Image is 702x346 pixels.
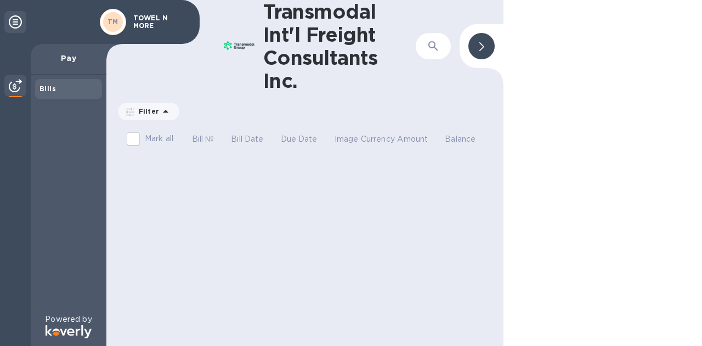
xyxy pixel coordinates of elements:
[335,133,359,145] p: Image
[145,133,173,144] p: Mark all
[134,107,159,116] p: Filter
[445,133,490,145] span: Balance
[133,14,188,30] p: TOWEL N MORE
[107,18,118,26] b: TM
[231,133,278,145] span: Bill Date
[361,133,395,145] p: Currency
[397,133,428,145] p: Amount
[192,133,214,145] p: Bill №
[397,133,442,145] span: Amount
[39,85,56,93] b: Bills
[46,325,92,338] img: Logo
[39,53,98,64] p: Pay
[281,133,318,145] p: Due Date
[192,133,229,145] span: Bill №
[445,133,475,145] p: Balance
[45,314,92,325] p: Powered by
[281,133,332,145] span: Due Date
[231,133,263,145] p: Bill Date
